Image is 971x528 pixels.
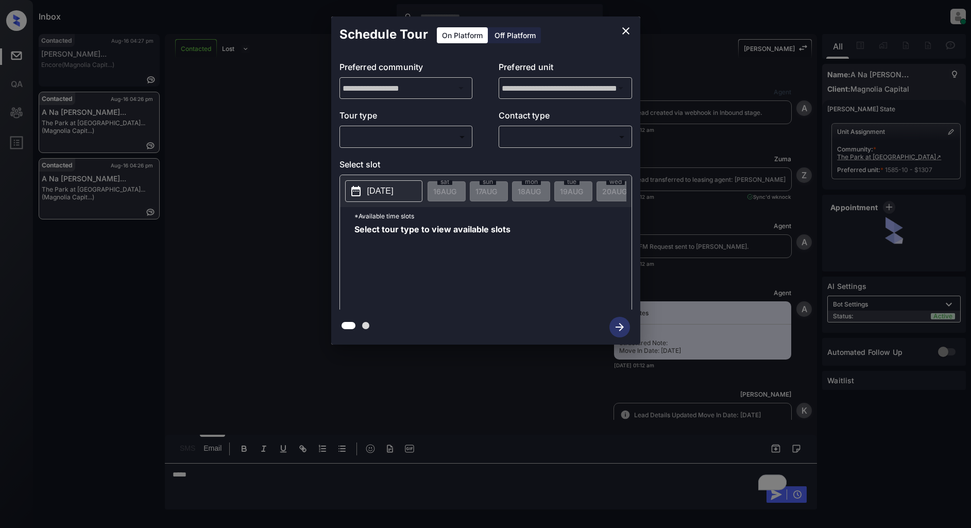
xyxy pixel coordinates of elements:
h2: Schedule Tour [331,16,436,53]
button: [DATE] [345,180,422,202]
div: Off Platform [489,27,541,43]
p: Select slot [339,158,632,175]
div: On Platform [437,27,488,43]
p: Preferred unit [499,61,632,77]
p: Contact type [499,109,632,126]
p: *Available time slots [354,207,632,225]
p: Tour type [339,109,473,126]
p: Preferred community [339,61,473,77]
button: close [616,21,636,41]
span: Select tour type to view available slots [354,225,510,308]
p: [DATE] [367,185,394,197]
